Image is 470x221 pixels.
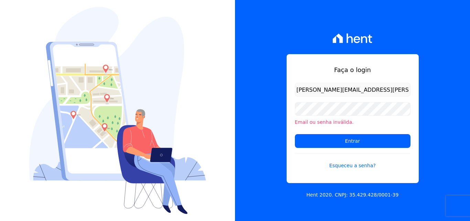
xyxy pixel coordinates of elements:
img: Login [29,7,206,214]
p: Hent 2020. CNPJ: 35.429.428/0001-39 [307,191,399,199]
li: Email ou senha inválida. [295,119,410,126]
a: Esqueceu a senha? [295,153,410,169]
input: Email [295,83,410,97]
input: Entrar [295,134,410,148]
h1: Faça o login [295,65,410,74]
